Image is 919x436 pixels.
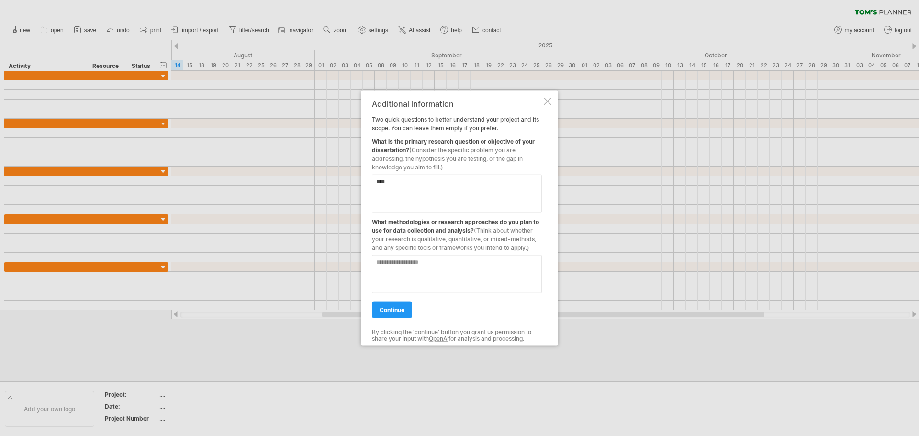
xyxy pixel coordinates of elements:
[372,146,523,170] span: (Consider the specific problem you are addressing, the hypothesis you are testing, or the gap in ...
[429,335,448,342] a: OpenAI
[372,212,542,252] div: What methodologies or research approaches do you plan to use for data collection and analysis?
[372,301,412,318] a: continue
[372,99,542,337] div: Two quick questions to better understand your project and its scope. You can leave them empty if ...
[372,99,542,108] div: Additional information
[372,328,542,342] div: By clicking the 'continue' button you grant us permission to share your input with for analysis a...
[380,306,404,313] span: continue
[372,132,542,171] div: What is the primary research question or objective of your dissertation?
[372,226,536,251] span: (Think about whether your research is qualitative, quantitative, or mixed-methods, and any specif...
